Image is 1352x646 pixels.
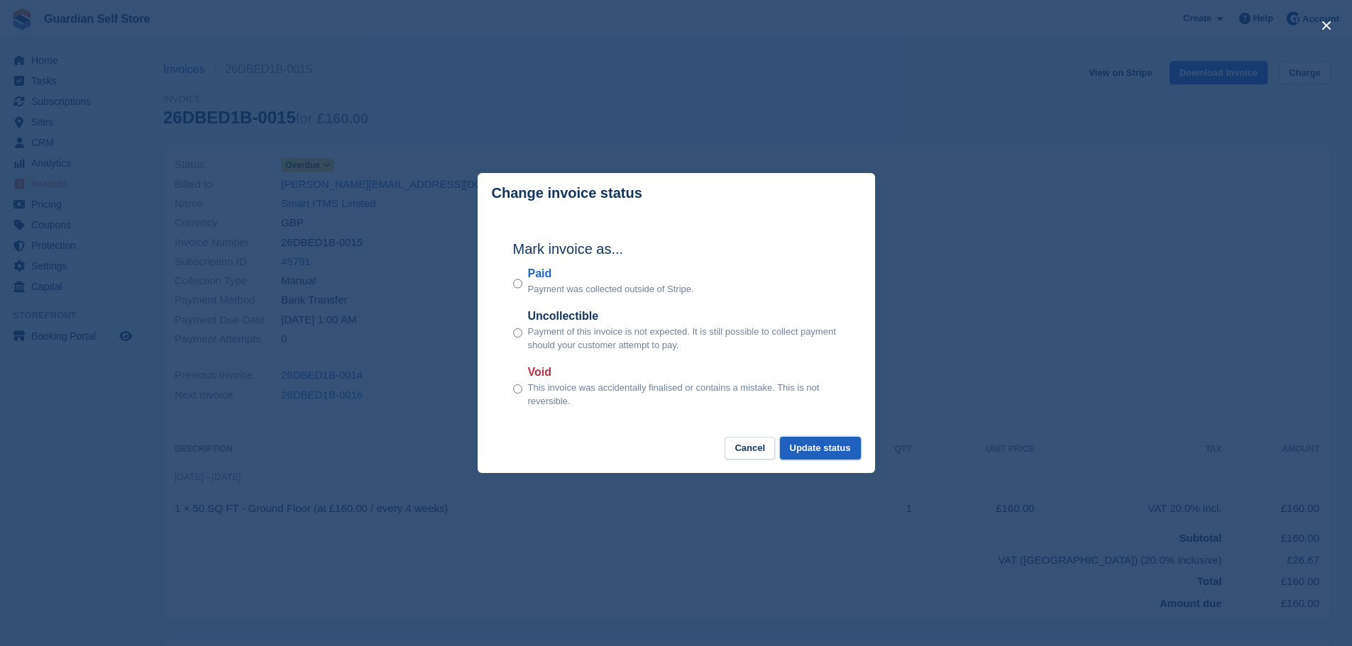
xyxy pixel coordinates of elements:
button: Update status [780,437,861,460]
p: This invoice was accidentally finalised or contains a mistake. This is not reversible. [528,381,840,408]
p: Payment was collected outside of Stripe. [528,282,694,296]
label: Paid [528,265,694,282]
p: Payment of this invoice is not expected. It is still possible to collect payment should your cust... [528,325,840,352]
p: Change invoice status [492,185,642,201]
label: Void [528,364,840,381]
label: Uncollectible [528,308,840,325]
h2: Mark invoice as... [513,238,840,260]
button: close [1315,14,1338,37]
button: Cancel [725,437,775,460]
